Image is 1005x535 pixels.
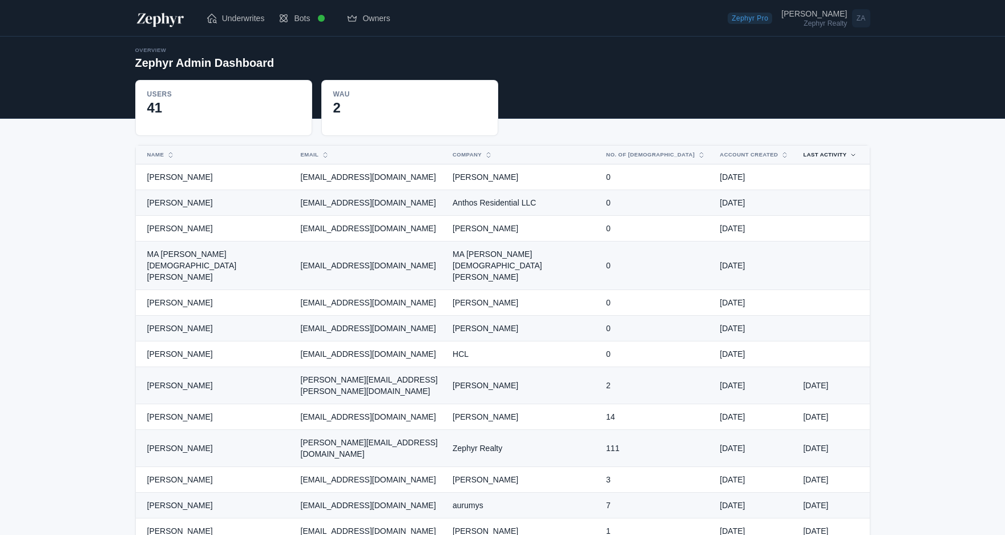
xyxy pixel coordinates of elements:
[599,493,713,518] td: 7
[136,164,294,190] td: [PERSON_NAME]
[333,90,350,99] div: WAU
[713,242,796,290] td: [DATE]
[136,493,294,518] td: [PERSON_NAME]
[136,290,294,316] td: [PERSON_NAME]
[294,190,446,216] td: [EMAIL_ADDRESS][DOMAIN_NAME]
[599,404,713,430] td: 14
[446,367,599,404] td: [PERSON_NAME]
[599,341,713,367] td: 0
[294,316,446,341] td: [EMAIL_ADDRESS][DOMAIN_NAME]
[599,367,713,404] td: 2
[446,216,599,242] td: [PERSON_NAME]
[446,316,599,341] td: [PERSON_NAME]
[333,99,486,117] div: 2
[446,404,599,430] td: [PERSON_NAME]
[294,146,432,164] button: Email
[136,341,294,367] td: [PERSON_NAME]
[713,467,796,493] td: [DATE]
[713,367,796,404] td: [DATE]
[599,146,699,164] button: No. of [DEMOGRAPHIC_DATA]
[135,55,275,71] h2: Zephyr Admin Dashboard
[599,164,713,190] td: 0
[446,341,599,367] td: HCL
[362,13,390,24] span: Owners
[147,99,300,117] div: 41
[713,216,796,242] td: [DATE]
[294,13,310,24] span: Bots
[796,430,869,467] td: [DATE]
[446,242,599,290] td: MA [PERSON_NAME][DEMOGRAPHIC_DATA] [PERSON_NAME]
[599,316,713,341] td: 0
[446,430,599,467] td: Zephyr Realty
[796,146,851,164] button: Last Activity
[713,164,796,190] td: [DATE]
[713,493,796,518] td: [DATE]
[796,467,869,493] td: [DATE]
[136,316,294,341] td: [PERSON_NAME]
[599,242,713,290] td: 0
[781,10,847,18] div: [PERSON_NAME]
[136,190,294,216] td: [PERSON_NAME]
[446,493,599,518] td: aurumys
[140,146,280,164] button: Name
[713,341,796,367] td: [DATE]
[294,430,446,467] td: [PERSON_NAME][EMAIL_ADDRESS][DOMAIN_NAME]
[294,242,446,290] td: [EMAIL_ADDRESS][DOMAIN_NAME]
[796,493,869,518] td: [DATE]
[136,404,294,430] td: [PERSON_NAME]
[135,9,185,27] img: Zephyr Logo
[222,13,265,24] span: Underwrites
[136,216,294,242] td: [PERSON_NAME]
[781,20,847,27] div: Zephyr Realty
[136,430,294,467] td: [PERSON_NAME]
[446,190,599,216] td: Anthos Residential LLC
[713,146,782,164] button: Account Created
[294,404,446,430] td: [EMAIL_ADDRESS][DOMAIN_NAME]
[294,164,446,190] td: [EMAIL_ADDRESS][DOMAIN_NAME]
[294,467,446,493] td: [EMAIL_ADDRESS][DOMAIN_NAME]
[446,146,586,164] button: Company
[713,404,796,430] td: [DATE]
[852,9,870,27] span: ZA
[599,430,713,467] td: 111
[599,190,713,216] td: 0
[728,13,772,24] span: Zephyr Pro
[599,467,713,493] td: 3
[147,90,172,99] div: Users
[713,290,796,316] td: [DATE]
[446,290,599,316] td: [PERSON_NAME]
[271,2,340,34] a: Bots
[446,164,599,190] td: [PERSON_NAME]
[294,216,446,242] td: [EMAIL_ADDRESS][DOMAIN_NAME]
[781,7,870,30] a: Open user menu
[796,367,869,404] td: [DATE]
[340,7,397,30] a: Owners
[135,46,275,55] div: Overview
[136,242,294,290] td: MA [PERSON_NAME][DEMOGRAPHIC_DATA] [PERSON_NAME]
[136,367,294,404] td: [PERSON_NAME]
[599,290,713,316] td: 0
[713,430,796,467] td: [DATE]
[294,367,446,404] td: [PERSON_NAME][EMAIL_ADDRESS][PERSON_NAME][DOMAIN_NAME]
[294,493,446,518] td: [EMAIL_ADDRESS][DOMAIN_NAME]
[599,216,713,242] td: 0
[199,7,272,30] a: Underwrites
[294,290,446,316] td: [EMAIL_ADDRESS][DOMAIN_NAME]
[294,341,446,367] td: [EMAIL_ADDRESS][DOMAIN_NAME]
[446,467,599,493] td: [PERSON_NAME]
[713,316,796,341] td: [DATE]
[713,190,796,216] td: [DATE]
[136,467,294,493] td: [PERSON_NAME]
[796,404,869,430] td: [DATE]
